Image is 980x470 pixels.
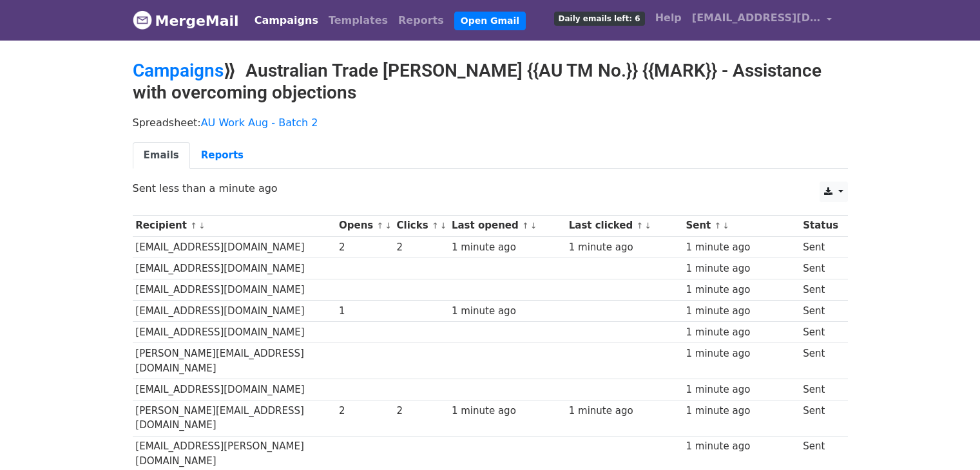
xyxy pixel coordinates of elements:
[452,404,562,418] div: 1 minute ago
[448,215,566,236] th: Last opened
[133,10,152,30] img: MergeMail logo
[800,215,841,236] th: Status
[800,379,841,400] td: Sent
[715,221,722,230] a: ↑
[683,215,800,236] th: Sent
[377,221,384,230] a: ↑
[722,221,729,230] a: ↓
[530,221,537,230] a: ↓
[644,221,651,230] a: ↓
[452,240,562,255] div: 1 minute ago
[800,400,841,436] td: Sent
[133,60,848,103] h2: ⟫ Australian Trade [PERSON_NAME] {{AU TM No.}} {{MARK}} - Assistance with overcoming objections
[198,221,206,230] a: ↓
[686,325,796,340] div: 1 minute ago
[133,116,848,129] p: Spreadsheet:
[686,439,796,454] div: 1 minute ago
[432,221,439,230] a: ↑
[336,215,394,236] th: Opens
[686,382,796,397] div: 1 minute ago
[454,12,526,30] a: Open Gmail
[385,221,392,230] a: ↓
[133,236,336,258] td: [EMAIL_ADDRESS][DOMAIN_NAME]
[452,304,562,319] div: 1 minute ago
[133,279,336,300] td: [EMAIL_ADDRESS][DOMAIN_NAME]
[440,221,447,230] a: ↓
[201,117,318,129] a: AU Work Aug - Batch 2
[686,283,796,297] div: 1 minute ago
[686,404,796,418] div: 1 minute ago
[687,5,838,35] a: [EMAIL_ADDRESS][DOMAIN_NAME]
[800,322,841,343] td: Sent
[133,142,190,169] a: Emails
[800,279,841,300] td: Sent
[686,346,796,361] div: 1 minute ago
[800,301,841,322] td: Sent
[569,240,680,255] div: 1 minute ago
[339,404,390,418] div: 2
[133,60,224,81] a: Campaigns
[133,343,336,379] td: [PERSON_NAME][EMAIL_ADDRESS][DOMAIN_NAME]
[393,8,449,33] a: Reports
[133,301,336,322] td: [EMAIL_ADDRESS][DOMAIN_NAME]
[323,8,393,33] a: Templates
[133,7,239,34] a: MergeMail
[190,142,255,169] a: Reports
[554,12,645,26] span: Daily emails left: 6
[133,379,336,400] td: [EMAIL_ADDRESS][DOMAIN_NAME]
[133,322,336,343] td: [EMAIL_ADDRESS][DOMAIN_NAME]
[133,400,336,436] td: [PERSON_NAME][EMAIL_ADDRESS][DOMAIN_NAME]
[133,215,336,236] th: Recipient
[686,261,796,276] div: 1 minute ago
[549,5,650,31] a: Daily emails left: 6
[339,240,390,255] div: 2
[686,240,796,255] div: 1 minute ago
[133,258,336,279] td: [EMAIL_ADDRESS][DOMAIN_NAME]
[650,5,687,31] a: Help
[133,182,848,195] p: Sent less than a minute ago
[800,343,841,379] td: Sent
[569,404,680,418] div: 1 minute ago
[566,215,683,236] th: Last clicked
[249,8,323,33] a: Campaigns
[397,240,446,255] div: 2
[800,258,841,279] td: Sent
[637,221,644,230] a: ↑
[397,404,446,418] div: 2
[800,236,841,258] td: Sent
[692,10,821,26] span: [EMAIL_ADDRESS][DOMAIN_NAME]
[339,304,390,319] div: 1
[522,221,529,230] a: ↑
[190,221,197,230] a: ↑
[686,304,796,319] div: 1 minute ago
[394,215,448,236] th: Clicks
